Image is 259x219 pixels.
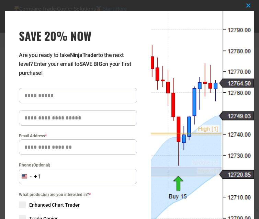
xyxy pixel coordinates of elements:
label: Enhanced Chart Trader [19,201,137,208]
font: What product(s) are you interested in? [19,192,89,197]
button: Selected country [19,169,41,184]
strong: SAVE BIG [79,61,102,67]
span: SAVE 20% NOW [19,28,137,44]
font: Email Address [19,134,45,138]
p: Are you ready to take to the next level? Enter your email to on your first purchase! [19,51,137,78]
strong: NinjaTrader [70,52,98,58]
span: Enhanced Chart Trader [29,201,80,208]
label: Phone (Optional) [19,162,137,169]
div: +1 [34,172,41,181]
